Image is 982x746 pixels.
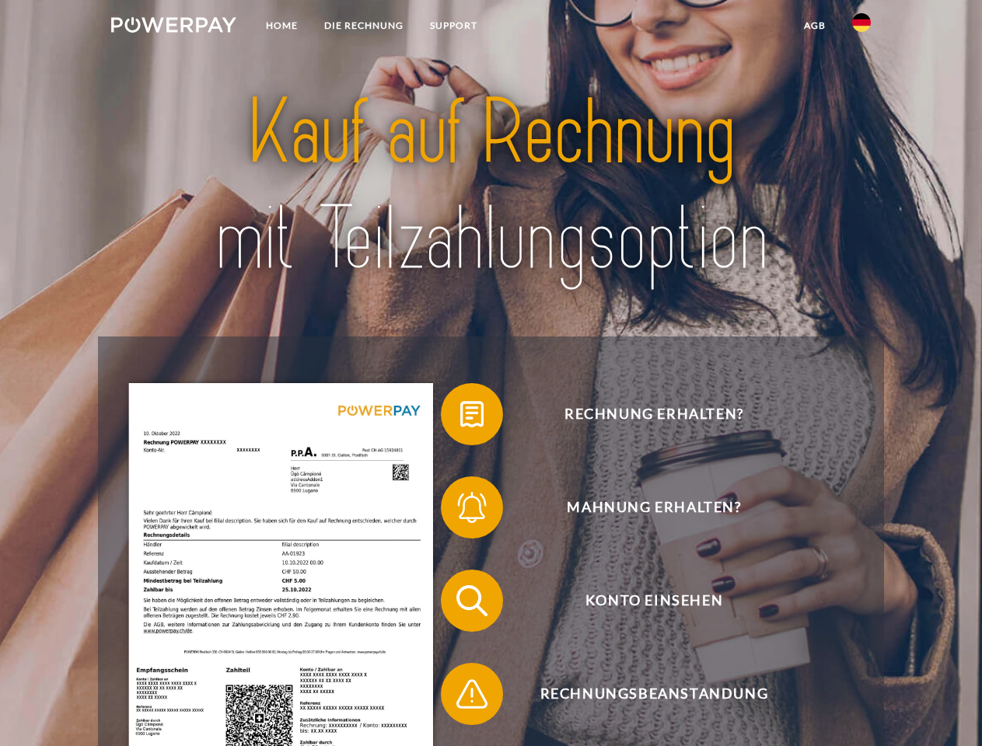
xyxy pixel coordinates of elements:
img: qb_bill.svg [453,395,491,434]
img: de [852,13,871,32]
img: qb_bell.svg [453,488,491,527]
button: Mahnung erhalten? [441,476,845,539]
img: qb_search.svg [453,581,491,620]
span: Rechnungsbeanstandung [463,663,844,725]
button: Rechnungsbeanstandung [441,663,845,725]
a: SUPPORT [417,12,491,40]
a: DIE RECHNUNG [311,12,417,40]
img: qb_warning.svg [453,675,491,713]
span: Konto einsehen [463,570,844,632]
button: Rechnung erhalten? [441,383,845,445]
a: agb [791,12,839,40]
a: Home [253,12,311,40]
span: Rechnung erhalten? [463,383,844,445]
img: logo-powerpay-white.svg [111,17,236,33]
span: Mahnung erhalten? [463,476,844,539]
button: Konto einsehen [441,570,845,632]
img: title-powerpay_de.svg [149,75,833,298]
